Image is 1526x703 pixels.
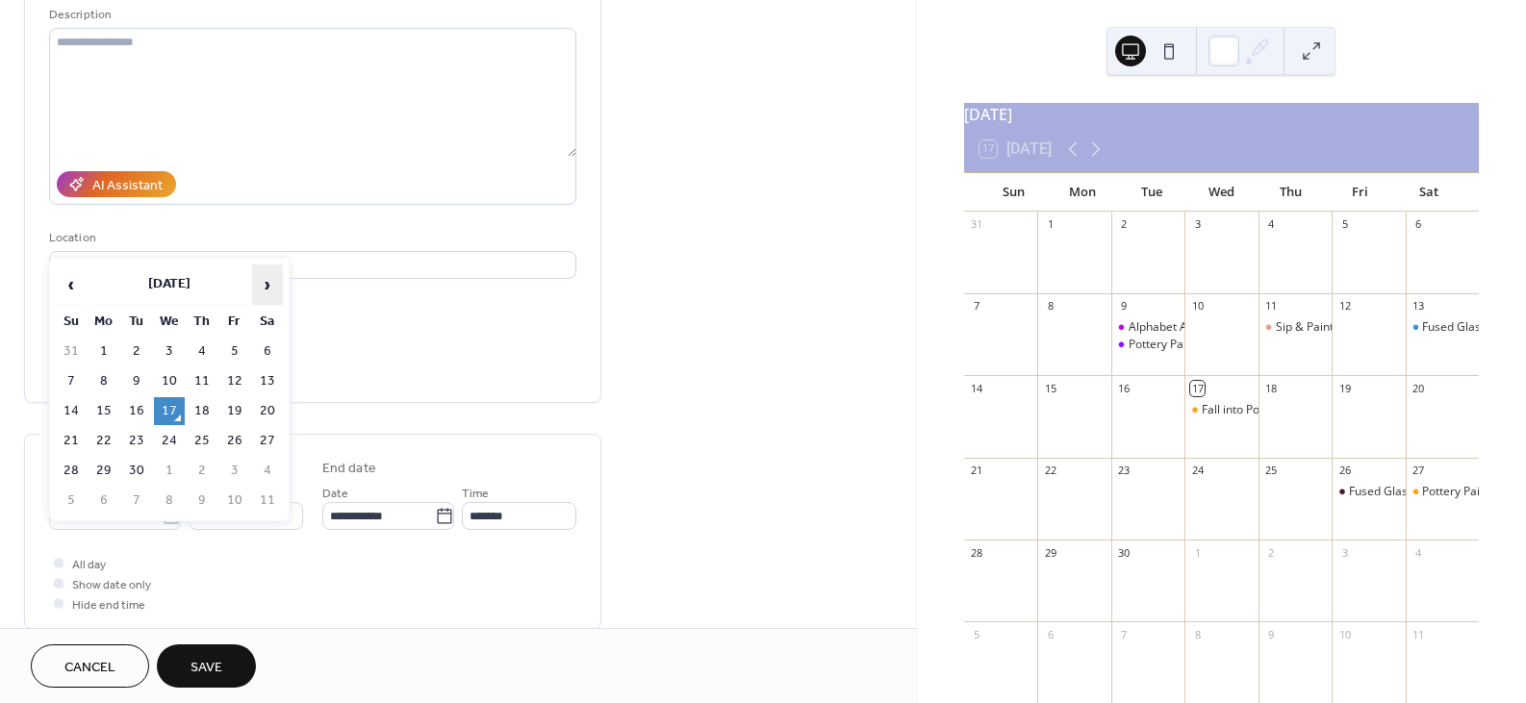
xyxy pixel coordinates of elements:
div: Location [49,228,572,248]
div: AI Assistant [92,176,163,196]
td: 17 [154,397,185,425]
td: 5 [56,487,87,515]
span: Show date only [72,575,151,595]
td: 16 [121,397,152,425]
div: 11 [1412,627,1426,641]
div: Pottery Painting! [1422,484,1510,500]
td: 23 [121,427,152,455]
div: 15 [1043,381,1057,395]
div: 5 [1337,217,1352,232]
div: 8 [1190,627,1205,641]
div: Wed [1186,173,1256,212]
div: 12 [1337,299,1352,314]
td: 6 [252,338,283,365]
td: 5 [219,338,250,365]
div: 17 [1190,381,1205,395]
span: Time [462,484,489,504]
div: Fall into Pottery Painting [1184,402,1258,418]
td: 22 [89,427,119,455]
span: All day [72,555,106,575]
td: 1 [154,457,185,485]
td: 3 [219,457,250,485]
td: 11 [252,487,283,515]
div: 19 [1337,381,1352,395]
div: 7 [970,299,984,314]
div: 14 [970,381,984,395]
span: Hide end time [72,595,145,615]
div: 24 [1190,464,1205,478]
div: Pottery Painting! [1406,484,1479,500]
div: 4 [1412,545,1426,560]
td: 11 [187,367,217,395]
button: Cancel [31,644,149,688]
th: Fr [219,308,250,336]
button: Save [157,644,256,688]
td: 15 [89,397,119,425]
div: 10 [1190,299,1205,314]
td: 2 [187,457,217,485]
div: Mon [1049,173,1118,212]
div: Fall into Pottery Painting [1202,402,1331,418]
div: Fused Glass Party/Private [1332,484,1405,500]
div: Sun [979,173,1049,212]
td: 27 [252,427,283,455]
td: 9 [187,487,217,515]
div: 9 [1117,299,1132,314]
td: 13 [252,367,283,395]
td: 6 [89,487,119,515]
td: 10 [154,367,185,395]
div: 8 [1043,299,1057,314]
th: Mo [89,308,119,336]
span: › [253,265,282,304]
td: 18 [187,397,217,425]
div: Alphabet Art [1129,319,1196,336]
td: 26 [219,427,250,455]
div: Pottery Painting [1111,337,1184,353]
div: Thu [1256,173,1325,212]
div: 1 [1190,545,1205,560]
div: 25 [1264,464,1279,478]
div: 13 [1412,299,1426,314]
div: 1 [1043,217,1057,232]
div: 23 [1117,464,1132,478]
td: 19 [219,397,250,425]
th: Th [187,308,217,336]
th: Sa [252,308,283,336]
td: 2 [121,338,152,365]
div: Fri [1325,173,1394,212]
td: 4 [187,338,217,365]
div: 22 [1043,464,1057,478]
div: 18 [1264,381,1279,395]
div: Description [49,5,572,25]
div: 5 [970,627,984,641]
td: 10 [219,487,250,515]
div: Sip & Paint for Adults [1276,319,1388,336]
td: 8 [154,487,185,515]
th: Tu [121,308,152,336]
div: 2 [1264,545,1279,560]
div: 16 [1117,381,1132,395]
th: [DATE] [89,264,250,306]
div: Sat [1394,173,1463,212]
span: Save [191,658,222,678]
div: Alphabet Art [1111,319,1184,336]
div: End date [322,459,376,479]
td: 14 [56,397,87,425]
th: We [154,308,185,336]
div: 2 [1117,217,1132,232]
td: 21 [56,427,87,455]
button: AI Assistant [57,171,176,197]
td: 4 [252,457,283,485]
div: Pottery Painting [1129,337,1213,353]
div: 3 [1337,545,1352,560]
div: [DATE] [964,103,1479,126]
td: 12 [219,367,250,395]
td: 9 [121,367,152,395]
td: 8 [89,367,119,395]
div: 6 [1412,217,1426,232]
div: 28 [970,545,984,560]
td: 7 [121,487,152,515]
div: 10 [1337,627,1352,641]
div: 27 [1412,464,1426,478]
td: 25 [187,427,217,455]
